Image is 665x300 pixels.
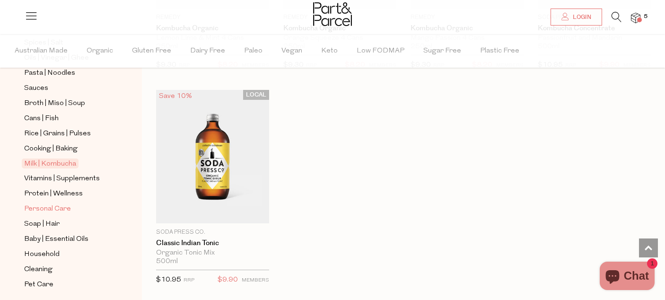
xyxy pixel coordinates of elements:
small: RRP [179,63,190,68]
small: MEMBERS [623,63,651,68]
span: Low FODMAP [357,35,404,68]
span: Rice | Grains | Pulses [24,128,91,140]
span: $9.30 [411,62,431,69]
p: Soda Press Co. [156,228,269,237]
span: $10.95 [538,62,563,69]
span: Keto [321,35,338,68]
span: Dairy Free [190,35,225,68]
small: RRP [306,63,317,68]
a: Pasta | Noodles [24,67,110,79]
a: Broth | Miso | Soup [24,97,110,109]
span: Gluten Free [132,35,171,68]
a: Vitamins | Supplements [24,173,110,185]
span: Soap | Hair [24,219,60,230]
small: RRP [184,278,194,283]
span: Broth | Miso | Soup [24,98,85,109]
small: MEMBERS [496,63,524,68]
a: Baby | Essential Oils [24,233,110,245]
span: $9.30 [156,62,176,69]
span: Pet Care [24,279,53,291]
span: 5 [641,12,650,21]
img: Classic Indian Tonic [156,90,269,223]
img: Part&Parcel [313,2,352,26]
span: Vegan [281,35,302,68]
span: Organic [87,35,113,68]
a: Personal Care [24,203,110,215]
div: Save 10% [156,90,195,103]
a: Milk | Kombucha [24,158,110,169]
a: Cooking | Baking [24,143,110,155]
span: Sugar Free [423,35,461,68]
inbox-online-store-chat: Shopify online store chat [597,262,657,292]
span: Login [570,13,591,21]
span: Plastic Free [480,35,519,68]
small: RRP [433,63,444,68]
span: $9.90 [218,274,238,286]
span: Paleo [244,35,262,68]
a: Pet Care [24,279,110,291]
span: Cooking | Baking [24,143,78,155]
a: Login [551,9,602,26]
span: Protein | Wellness [24,188,83,200]
a: Protein | Wellness [24,188,110,200]
a: Classic Indian Tonic [156,239,269,247]
a: Sauces [24,82,110,94]
div: Organic Tonic Mix [156,249,269,257]
a: Cans | Fish [24,113,110,124]
small: MEMBERS [242,63,269,68]
a: Rice | Grains | Pulses [24,128,110,140]
a: Soap | Hair [24,218,110,230]
small: MEMBERS [242,278,269,283]
span: LOCAL [243,90,269,100]
span: Cans | Fish [24,113,59,124]
small: RRP [565,63,576,68]
span: Household [24,249,60,260]
a: Cleaning [24,264,110,275]
span: Sauces [24,83,48,94]
span: Personal Care [24,203,71,215]
a: 5 [631,13,640,23]
a: Household [24,248,110,260]
span: $10.95 [156,276,181,283]
span: Australian Made [15,35,68,68]
span: Vitamins | Supplements [24,173,100,185]
span: Baby | Essential Oils [24,234,88,245]
span: 500ml [156,257,178,266]
small: MEMBERS [369,63,396,68]
span: Cleaning [24,264,52,275]
span: Pasta | Noodles [24,68,75,79]
span: Milk | Kombucha [22,159,79,168]
span: $9.30 [283,62,304,69]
